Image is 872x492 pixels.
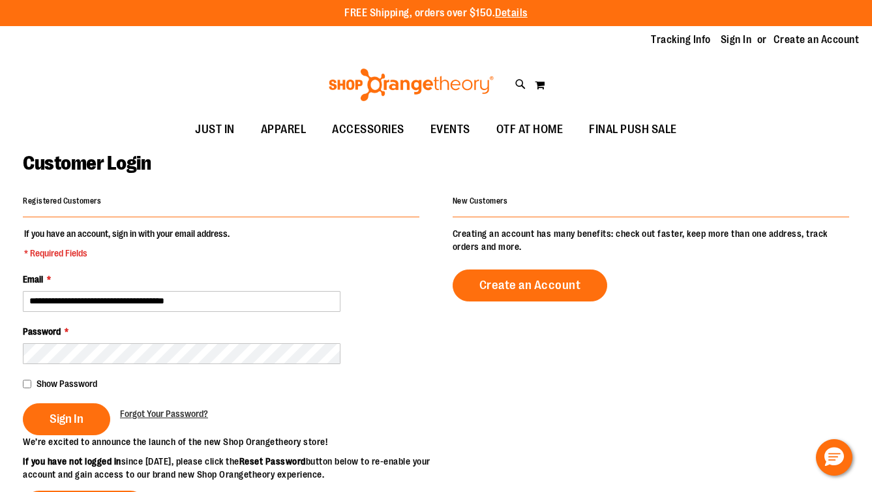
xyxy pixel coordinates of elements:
[23,274,43,284] span: Email
[50,412,83,426] span: Sign In
[23,403,110,435] button: Sign In
[23,196,101,206] strong: Registered Customers
[453,227,849,253] p: Creating an account has many benefits: check out faster, keep more than one address, track orders...
[120,408,208,419] span: Forgot Your Password?
[195,115,235,144] span: JUST IN
[261,115,307,144] span: APPAREL
[417,115,483,145] a: EVENTS
[576,115,690,145] a: FINAL PUSH SALE
[319,115,417,145] a: ACCESSORIES
[774,33,860,47] a: Create an Account
[248,115,320,145] a: APPAREL
[816,439,852,476] button: Hello, have a question? Let’s chat.
[239,456,306,467] strong: Reset Password
[120,407,208,420] a: Forgot Your Password?
[344,6,528,21] p: FREE Shipping, orders over $150.
[24,247,230,260] span: * Required Fields
[453,269,608,301] a: Create an Account
[651,33,711,47] a: Tracking Info
[496,115,564,144] span: OTF AT HOME
[23,435,436,448] p: We’re excited to announce the launch of the new Shop Orangetheory store!
[453,196,508,206] strong: New Customers
[327,69,496,101] img: Shop Orangetheory
[23,152,151,174] span: Customer Login
[430,115,470,144] span: EVENTS
[182,115,248,145] a: JUST IN
[483,115,577,145] a: OTF AT HOME
[589,115,677,144] span: FINAL PUSH SALE
[479,278,581,292] span: Create an Account
[23,456,121,467] strong: If you have not logged in
[37,378,97,389] span: Show Password
[495,7,528,19] a: Details
[23,455,436,481] p: since [DATE], please click the button below to re-enable your account and gain access to our bran...
[23,227,231,260] legend: If you have an account, sign in with your email address.
[23,326,61,337] span: Password
[721,33,752,47] a: Sign In
[332,115,404,144] span: ACCESSORIES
